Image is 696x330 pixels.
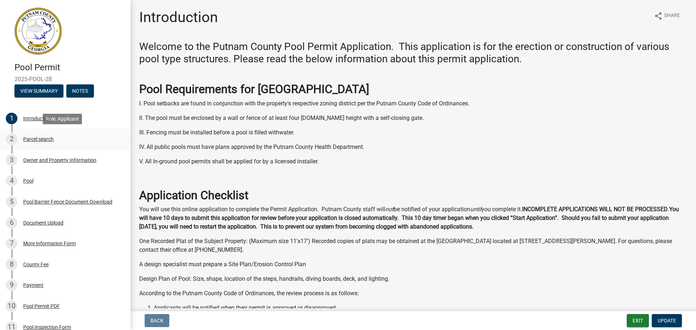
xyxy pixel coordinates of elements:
li: Applicants will be notified when their permit is approved or disapproved. [154,304,687,312]
p: II. The pool must be enclosed by a wall or fence of at least four [DOMAIN_NAME] height with a sel... [139,114,687,122]
i: until [470,206,481,213]
span: 2025-POOL-28 [14,76,116,83]
p: According to the Putnam County Code of Ordinances, the review process is as follows: [139,289,687,298]
div: More Information Form [23,241,76,246]
button: Back [145,314,169,327]
div: Pool [23,178,33,183]
p: You will use this online application to complete the Permit Application. Putnam County staff will... [139,205,687,231]
p: V. All In-ground pool permits shall be applied for by a licensed installer. [139,157,687,166]
button: Notes [66,84,94,97]
div: 3 [6,154,17,166]
strong: You will have 10 days to submit this application for review before your application is closed aut... [139,206,679,230]
p: III. Fencing must be installed before a pool is filled withwater. [139,128,687,137]
wm-modal-confirm: Notes [66,88,94,94]
div: 1 [6,113,17,124]
button: shareShare [648,9,686,23]
h4: Pool Permit [14,62,125,73]
i: share [654,12,663,20]
div: Payment [23,283,43,288]
div: 8 [6,259,17,270]
div: 7 [6,238,17,249]
p: A design specialist must prepare a Site Plan/Erosion Control Plan [139,260,687,269]
div: Pool Inspection Form [23,325,71,330]
div: Owner and Property Information [23,158,96,163]
div: 2 [6,133,17,145]
p: I. Pool setbacks are found in conjunction with the property's respective zoning district per the ... [139,99,687,108]
div: Pool Barrier Fence Document Download [23,199,112,204]
div: 4 [6,175,17,187]
div: Parcel search [23,137,54,142]
div: Introduction [23,116,51,121]
h3: Welcome to the Putnam County Pool Permit Application. This application is for the erection or con... [139,41,687,65]
p: Design Plan of Pool: Size, shape, location of the steps, handrails, diving boards, deck, and ligh... [139,275,687,283]
button: Exit [627,314,649,327]
div: 6 [6,217,17,229]
strong: Application Checklist [139,188,248,202]
div: 10 [6,300,17,312]
img: Putnam County, Georgia [14,8,62,55]
div: 5 [6,196,17,208]
wm-modal-confirm: Summary [14,88,63,94]
h1: Introduction [139,9,218,26]
div: 9 [6,279,17,291]
i: not [385,206,394,213]
div: County Fee [23,262,49,267]
div: Document Upload [23,220,63,225]
div: Role: Applicant [43,114,82,124]
strong: Pool Requirements for [GEOGRAPHIC_DATA] [139,82,369,96]
span: Update [658,318,676,323]
p: IV. All public pools must have plans approved by the Putnam County Health Department. [139,143,687,151]
button: Update [652,314,682,327]
strong: INCOMPLETE APPLICATIONS WILL NOT BE PROCESSED [522,206,668,213]
div: Pool Permit PDF [23,304,60,309]
span: Back [150,318,163,323]
button: View Summary [14,84,63,97]
span: Share [664,12,680,20]
p: One Recorded Plat of the Subject Property: (Maximum size 11'x17') Recorded copies of plats may be... [139,237,687,254]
